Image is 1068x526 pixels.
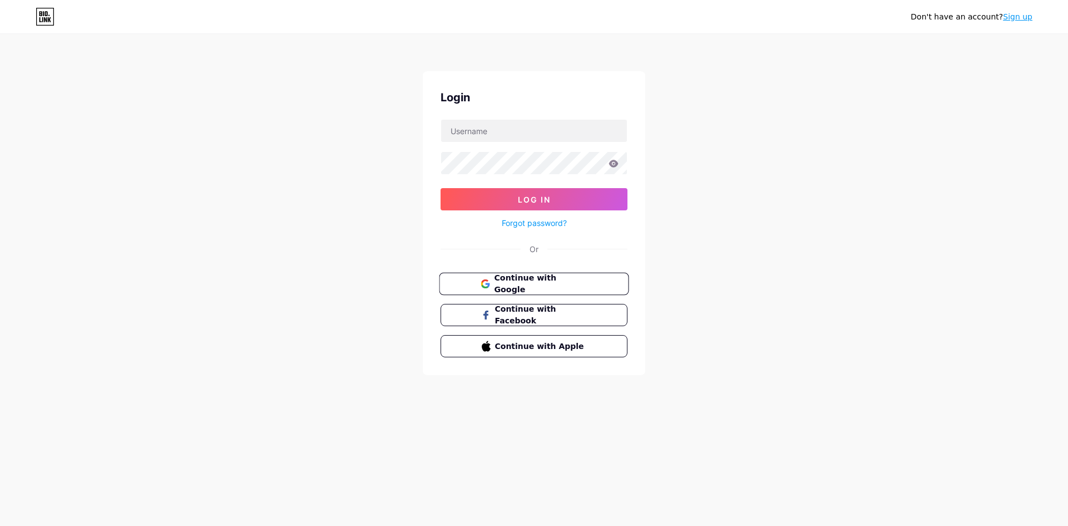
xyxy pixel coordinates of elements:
span: Continue with Google [494,272,587,296]
span: Continue with Apple [495,341,587,352]
button: Continue with Google [439,273,629,296]
input: Username [441,120,627,142]
button: Continue with Apple [441,335,627,357]
div: Don't have an account? [911,11,1032,23]
span: Continue with Facebook [495,303,587,327]
button: Log In [441,188,627,210]
a: Continue with Google [441,273,627,295]
div: Login [441,89,627,106]
a: Forgot password? [502,217,567,229]
span: Log In [518,195,551,204]
div: Or [530,243,538,255]
a: Sign up [1003,12,1032,21]
button: Continue with Facebook [441,304,627,326]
